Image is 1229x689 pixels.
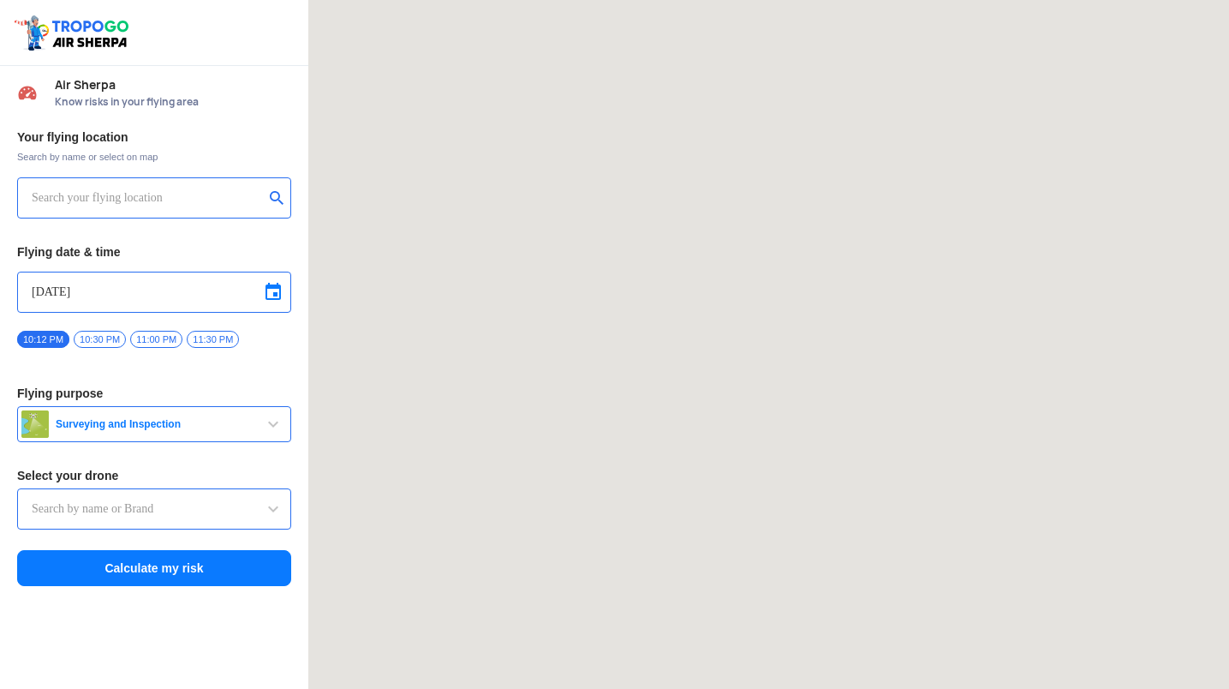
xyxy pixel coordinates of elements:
[17,150,291,164] span: Search by name or select on map
[55,95,291,109] span: Know risks in your flying area
[13,13,134,52] img: ic_tgdronemaps.svg
[32,499,277,519] input: Search by name or Brand
[17,246,291,258] h3: Flying date & time
[17,131,291,143] h3: Your flying location
[55,78,291,92] span: Air Sherpa
[130,331,182,348] span: 11:00 PM
[17,82,38,103] img: Risk Scores
[17,470,291,482] h3: Select your drone
[17,387,291,399] h3: Flying purpose
[32,188,264,208] input: Search your flying location
[17,406,291,442] button: Surveying and Inspection
[21,410,49,438] img: survey.png
[49,417,263,431] span: Surveying and Inspection
[187,331,239,348] span: 11:30 PM
[17,331,69,348] span: 10:12 PM
[74,331,126,348] span: 10:30 PM
[32,282,277,303] input: Select Date
[17,550,291,586] button: Calculate my risk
